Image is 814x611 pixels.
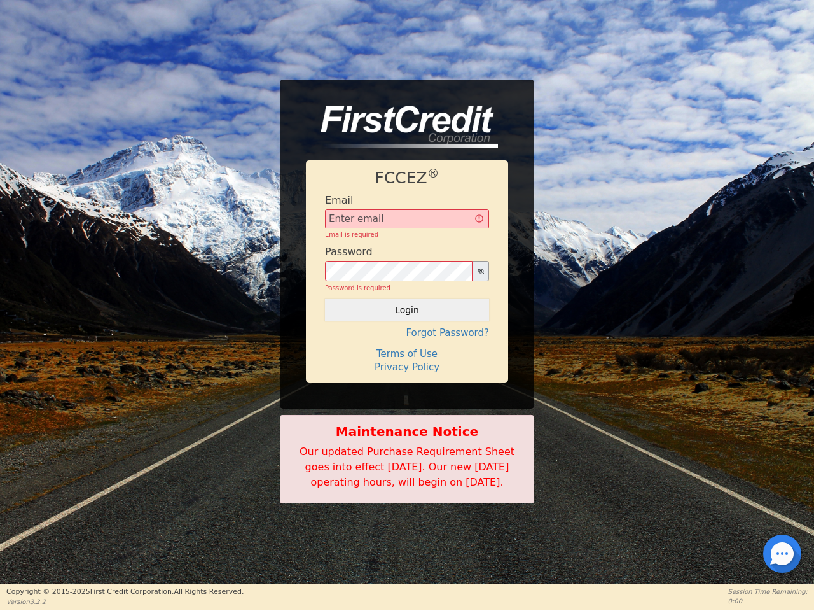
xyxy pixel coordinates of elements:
h4: Privacy Policy [325,362,489,373]
p: Session Time Remaining: [728,587,808,596]
p: Version 3.2.2 [6,597,244,607]
input: Enter email [325,209,489,228]
h4: Forgot Password? [325,327,489,339]
h1: FCCEZ [325,169,489,188]
h4: Password [325,246,373,258]
p: 0:00 [728,596,808,606]
h4: Email [325,194,353,206]
div: Email is required [325,230,489,239]
button: Login [325,299,489,321]
b: Maintenance Notice [287,422,527,441]
img: logo-CMu_cnol.png [306,106,498,148]
div: Password is required [325,283,489,293]
input: password [325,261,473,281]
span: All Rights Reserved. [174,587,244,596]
p: Copyright © 2015- 2025 First Credit Corporation. [6,587,244,598]
sup: ® [427,167,439,180]
h4: Terms of Use [325,348,489,360]
span: Our updated Purchase Requirement Sheet goes into effect [DATE]. Our new [DATE] operating hours, w... [300,446,514,488]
